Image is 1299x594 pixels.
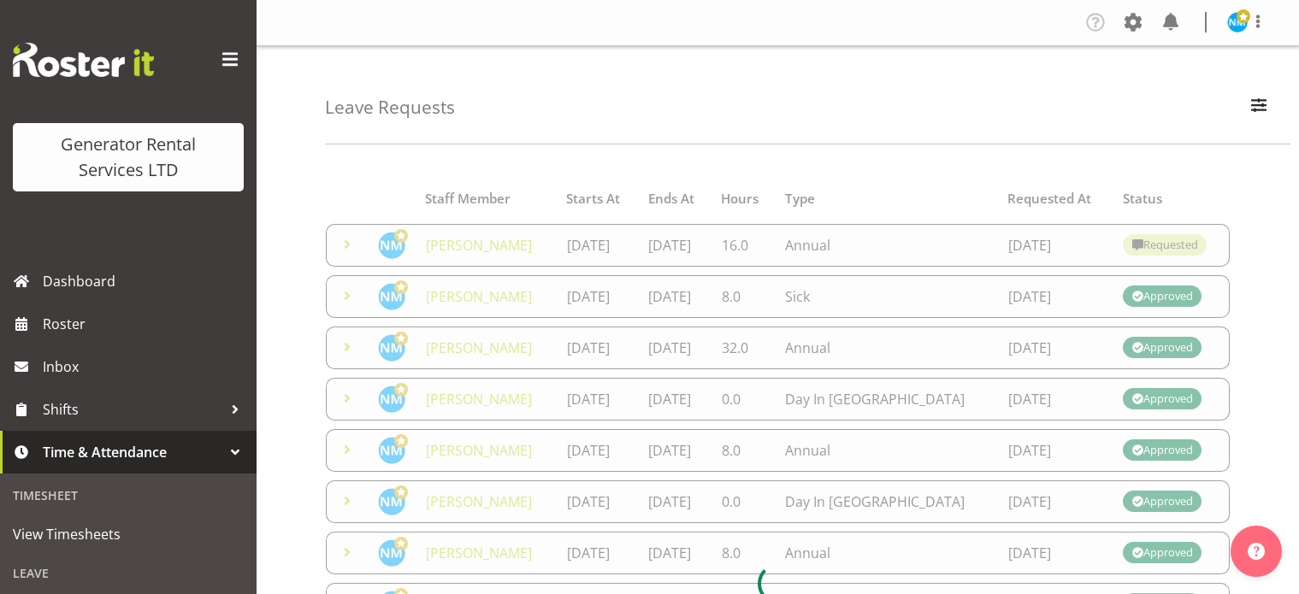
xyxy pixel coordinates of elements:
span: Shifts [43,397,222,422]
div: Generator Rental Services LTD [30,132,227,183]
img: Rosterit website logo [13,43,154,77]
span: Time & Attendance [43,439,222,465]
div: Timesheet [4,478,252,513]
img: help-xxl-2.png [1248,543,1265,560]
a: View Timesheets [4,513,252,556]
img: nick-mcdonald10123.jpg [1227,12,1248,32]
button: Filter Employees [1241,89,1277,126]
h4: Leave Requests [325,97,455,117]
span: Inbox [43,354,248,379]
div: Leave [4,556,252,591]
span: Roster [43,311,248,337]
span: View Timesheets [13,521,244,547]
span: Dashboard [43,268,248,294]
